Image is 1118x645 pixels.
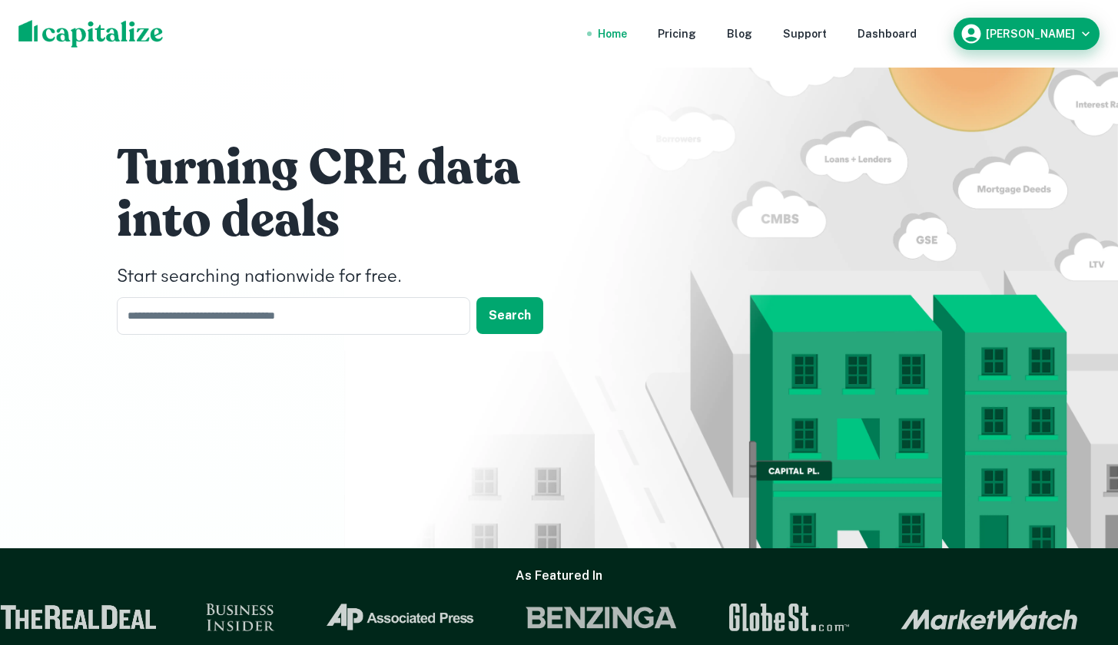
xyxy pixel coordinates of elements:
button: [PERSON_NAME] [954,18,1100,50]
img: Business Insider [154,604,224,631]
a: Dashboard [858,25,917,42]
img: GlobeSt [675,604,800,631]
h4: Start searching nationwide for free. [117,263,578,291]
img: Market Watch [849,604,1027,630]
img: Benzinga [473,604,626,631]
h1: into deals [117,190,578,251]
h6: [PERSON_NAME] [986,28,1075,39]
a: Support [783,25,827,42]
iframe: Chat Widget [1041,522,1118,596]
h6: As Featured In [516,567,602,585]
a: Blog [727,25,752,42]
button: Search [476,297,543,334]
a: Pricing [658,25,696,42]
img: capitalize-logo.png [18,20,164,48]
h1: Turning CRE data [117,137,578,199]
a: Home [598,25,627,42]
img: Associated Press [273,604,424,631]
